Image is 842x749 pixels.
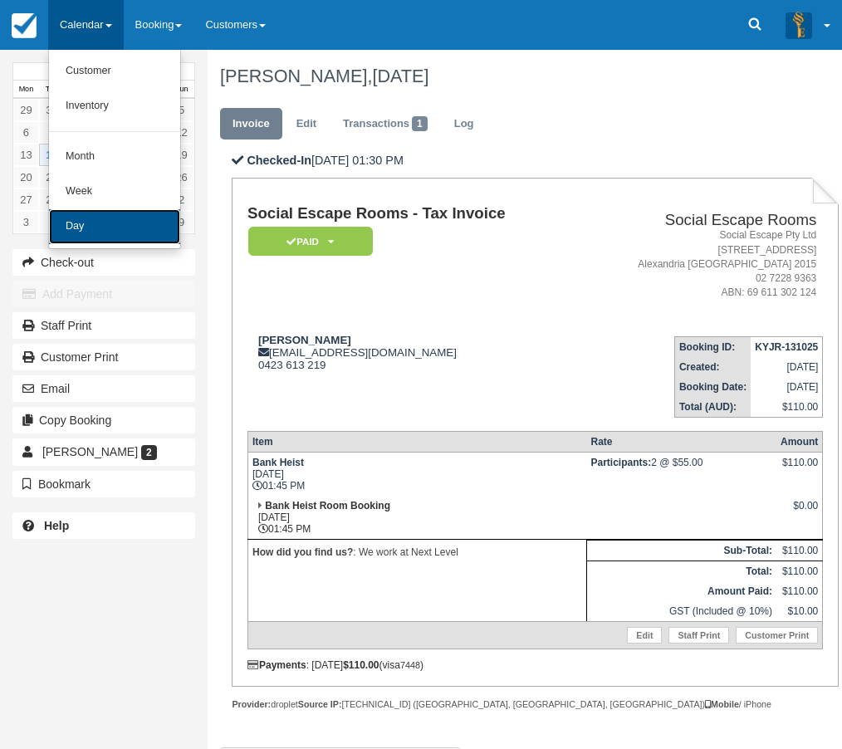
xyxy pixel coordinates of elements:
strong: Mobile [705,699,739,709]
a: 5 [169,99,194,121]
a: 20 [13,166,39,188]
a: 14 [39,144,65,166]
a: 30 [39,99,65,121]
a: 21 [39,166,65,188]
a: Customer Print [736,627,818,644]
td: GST (Included @ 10%) [587,601,776,622]
th: Total (AUD): [674,397,751,418]
a: 2 [169,188,194,211]
address: Social Escape Pty Ltd [STREET_ADDRESS] Alexandria [GEOGRAPHIC_DATA] 2015 02 7228 9363 ABN: 69 611... [585,228,817,300]
td: [DATE] 01:45 PM [247,496,586,540]
strong: Bank Heist [252,457,304,468]
a: Day [49,209,180,244]
strong: KYJR-131025 [755,341,818,353]
div: $110.00 [781,457,818,482]
h2: Social Escape Rooms [585,212,817,229]
td: $10.00 [776,601,823,622]
p: : We work at Next Level [252,544,582,561]
h1: Social Escape Rooms - Tax Invoice [247,205,578,223]
a: [PERSON_NAME] 2 [12,438,195,465]
button: Add Payment [12,281,195,307]
div: : [DATE] (visa ) [247,659,823,671]
div: droplet [TECHNICAL_ID] ([GEOGRAPHIC_DATA], [GEOGRAPHIC_DATA], [GEOGRAPHIC_DATA]) / iPhone [232,698,839,711]
a: 9 [169,211,194,233]
td: $110.00 [776,581,823,601]
th: Rate [587,432,776,453]
strong: Bank Heist Room Booking [265,500,390,512]
td: 2 @ $55.00 [587,453,776,497]
a: Paid [247,226,367,257]
a: Help [12,512,195,539]
strong: $110.00 [343,659,379,671]
th: Booking Date: [674,377,751,397]
td: [DATE] 01:45 PM [247,453,586,497]
strong: Participants [591,457,652,468]
a: 28 [39,188,65,211]
a: Staff Print [668,627,729,644]
td: $110.00 [776,541,823,561]
th: Sub-Total: [587,541,776,561]
p: [DATE] 01:30 PM [232,152,839,169]
td: $110.00 [776,561,823,582]
strong: Payments [247,659,306,671]
span: 2 [141,445,157,460]
ul: Calendar [48,50,181,249]
img: checkfront-main-nav-mini-logo.png [12,13,37,38]
td: $110.00 [751,397,823,418]
button: Check-out [12,249,195,276]
h1: [PERSON_NAME], [220,66,827,86]
button: Copy Booking [12,407,195,433]
a: Log [442,108,487,140]
strong: Source IP: [298,699,342,709]
th: Created: [674,357,751,377]
th: Item [247,432,586,453]
a: 13 [13,144,39,166]
a: Transactions1 [330,108,440,140]
a: Staff Print [12,312,195,339]
a: Inventory [49,89,180,124]
span: [DATE] [372,66,428,86]
th: Tue [39,81,65,99]
a: 26 [169,166,194,188]
span: 1 [412,116,428,131]
a: 6 [13,121,39,144]
a: 29 [13,99,39,121]
a: Edit [284,108,329,140]
a: 19 [169,144,194,166]
a: Customer Print [12,344,195,370]
td: [DATE] [751,357,823,377]
b: Checked-In [247,154,311,167]
a: Invoice [220,108,282,140]
th: Sun [169,81,194,99]
strong: How did you find us? [252,546,353,558]
button: Email [12,375,195,402]
b: Help [44,519,69,532]
div: [EMAIL_ADDRESS][DOMAIN_NAME] 0423 613 219 [247,334,578,371]
a: Week [49,174,180,209]
div: $0.00 [781,500,818,525]
a: Customer [49,54,180,89]
span: [PERSON_NAME] [42,445,138,458]
a: 27 [13,188,39,211]
button: Bookmark [12,471,195,497]
strong: [PERSON_NAME] [258,334,351,346]
strong: Provider: [232,699,271,709]
th: Mon [13,81,39,99]
a: 3 [13,211,39,233]
th: Amount [776,432,823,453]
small: 7448 [400,660,420,670]
a: Edit [627,627,662,644]
a: 7 [39,121,65,144]
a: 4 [39,211,65,233]
em: Paid [248,227,373,256]
td: [DATE] [751,377,823,397]
th: Booking ID: [674,337,751,358]
th: Total: [587,561,776,582]
a: 12 [169,121,194,144]
img: A3 [786,12,812,38]
th: Amount Paid: [587,581,776,601]
a: Month [49,140,180,174]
